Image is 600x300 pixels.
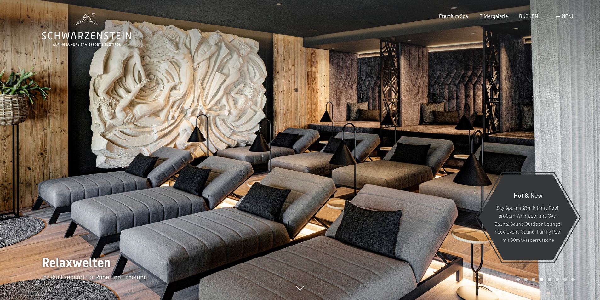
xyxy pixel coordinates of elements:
div: Carousel Page 2 [524,278,528,281]
div: Carousel Page 6 [556,278,559,281]
div: Carousel Pagination [514,278,575,281]
a: Premium Spa [439,13,468,19]
div: Carousel Page 8 [571,278,575,281]
span: Menü [562,13,575,19]
div: Carousel Page 1 [516,278,520,281]
div: Carousel Page 4 (Current Slide) [540,278,543,281]
a: Bildergalerie [479,13,508,19]
div: Carousel Page 7 [563,278,567,281]
a: BUCHEN [519,13,538,19]
p: Sky Spa mit 23m Infinity Pool, großem Whirlpool und Sky-Sauna, Sauna Outdoor Lounge, neue Event-S... [494,203,562,244]
a: Hot & New Sky Spa mit 23m Infinity Pool, großem Whirlpool und Sky-Sauna, Sauna Outdoor Lounge, ne... [478,174,578,261]
div: Carousel Page 5 [548,278,551,281]
span: Hot & New [514,191,543,199]
div: Carousel Page 3 [532,278,535,281]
